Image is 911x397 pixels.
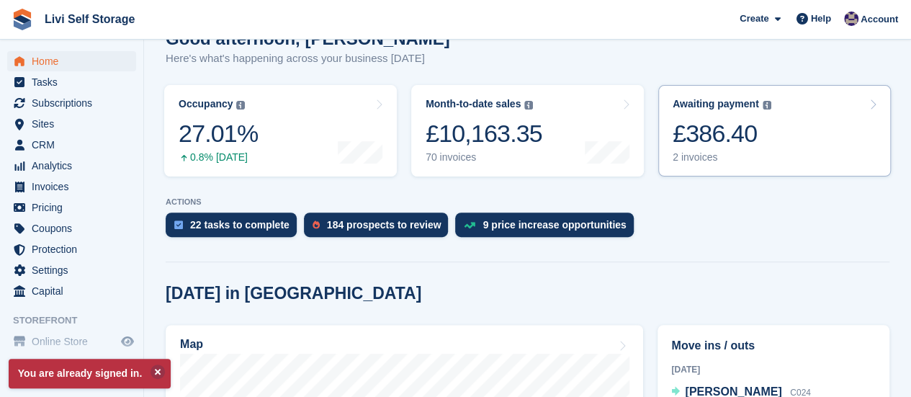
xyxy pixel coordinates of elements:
span: Analytics [32,156,118,176]
h2: [DATE] in [GEOGRAPHIC_DATA] [166,284,421,303]
p: ACTIONS [166,197,889,207]
div: 184 prospects to review [327,219,441,231]
div: 70 invoices [426,151,542,164]
span: CRM [32,135,118,155]
div: 9 price increase opportunities [483,219,626,231]
a: Livi Self Storage [39,7,140,31]
a: menu [7,51,136,71]
a: menu [7,72,136,92]
div: [DATE] [671,363,876,376]
a: menu [7,281,136,301]
a: Awaiting payment £386.40 2 invoices [658,85,891,177]
a: menu [7,156,136,176]
img: icon-info-grey-7440780725fd019a000dd9b08b2336e03edf1995a4989e88bcd33f0948082b44.svg [524,101,533,110]
span: Invoices [32,177,118,197]
div: Month-to-date sales [426,98,521,110]
a: menu [7,218,136,238]
div: £386.40 [673,119,771,148]
a: Month-to-date sales £10,163.35 70 invoices [411,85,644,177]
img: icon-info-grey-7440780725fd019a000dd9b08b2336e03edf1995a4989e88bcd33f0948082b44.svg [763,101,771,110]
div: £10,163.35 [426,119,542,148]
img: Jim [844,12,858,26]
h2: Map [180,338,203,351]
span: Protection [32,239,118,259]
span: Pricing [32,197,118,218]
p: You are already signed in. [9,359,171,388]
div: Occupancy [179,98,233,110]
a: 22 tasks to complete [166,213,304,244]
span: Create [740,12,768,26]
img: price_increase_opportunities-93ffe204e8149a01c8c9dc8f82e8f89637d9d84a8eef4429ea346261dce0b2c0.svg [464,222,475,228]
div: 2 invoices [673,151,771,164]
span: Subscriptions [32,93,118,113]
a: menu [7,114,136,134]
a: menu [7,239,136,259]
a: menu [7,260,136,280]
a: 184 prospects to review [304,213,456,244]
span: Tasks [32,72,118,92]
span: Home [32,51,118,71]
div: 27.01% [179,119,258,148]
img: prospect-51fa495bee0391a8d652442698ab0144808aea92771e9ea1ae160a38d050c398.svg [313,220,320,229]
span: Settings [32,260,118,280]
div: 22 tasks to complete [190,219,290,231]
span: Sites [32,114,118,134]
span: Capital [32,281,118,301]
span: Coupons [32,218,118,238]
img: icon-info-grey-7440780725fd019a000dd9b08b2336e03edf1995a4989e88bcd33f0948082b44.svg [236,101,245,110]
span: Help [811,12,831,26]
span: Account [861,12,898,27]
img: stora-icon-8386f47178a22dfd0bd8f6a31ec36ba5ce8667c1dd55bd0f319d3a0aa187defe.svg [12,9,33,30]
h2: Move ins / outs [671,337,876,354]
a: menu [7,135,136,155]
a: menu [7,93,136,113]
div: Awaiting payment [673,98,759,110]
a: menu [7,177,136,197]
a: Occupancy 27.01% 0.8% [DATE] [164,85,397,177]
span: Online Store [32,331,118,352]
a: 9 price increase opportunities [455,213,640,244]
p: Here's what's happening across your business [DATE] [166,50,450,67]
div: 0.8% [DATE] [179,151,258,164]
span: Storefront [13,313,143,328]
a: menu [7,331,136,352]
a: Preview store [119,333,136,350]
a: menu [7,197,136,218]
img: task-75834270c22a3079a89374b754ae025e5fb1db73e45f91037f5363f120a921f8.svg [174,220,183,229]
